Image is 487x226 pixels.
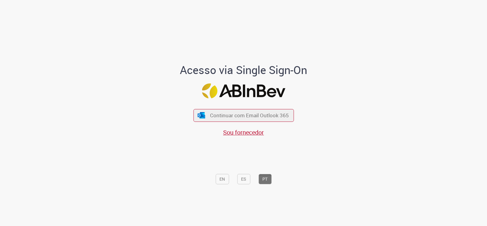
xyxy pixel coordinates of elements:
[215,174,229,184] button: EN
[159,64,328,76] h1: Acesso via Single Sign-On
[223,128,264,136] a: Sou fornecedor
[202,83,285,98] img: Logo ABInBev
[258,174,272,184] button: PT
[237,174,250,184] button: ES
[193,109,294,122] button: ícone Azure/Microsoft 360 Continuar com Email Outlook 365
[210,112,289,119] span: Continuar com Email Outlook 365
[197,112,206,118] img: ícone Azure/Microsoft 360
